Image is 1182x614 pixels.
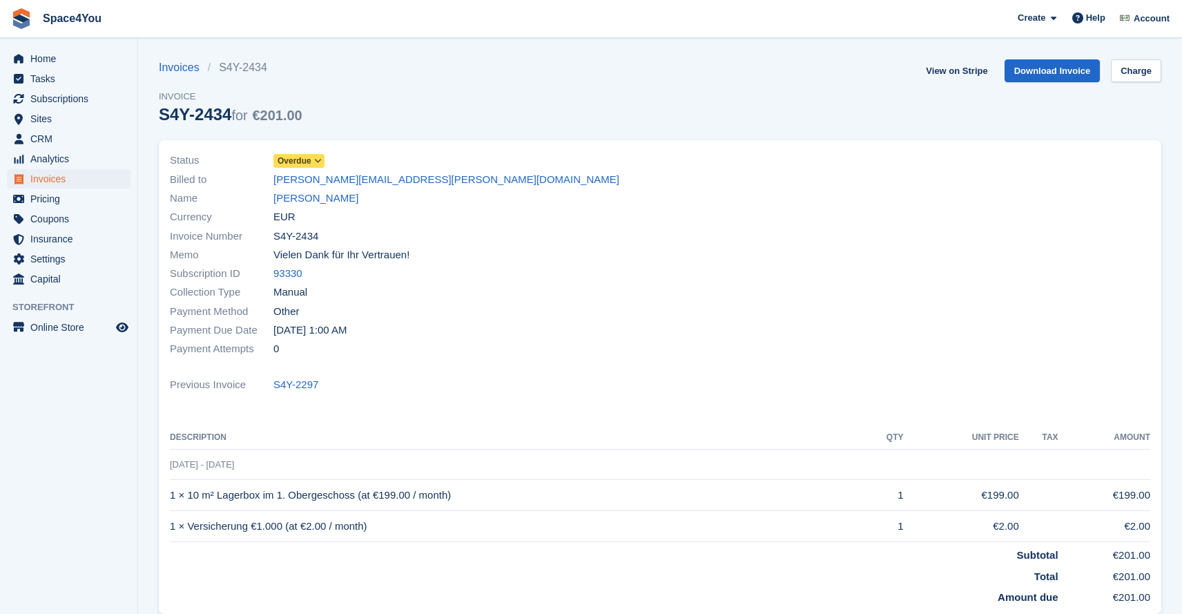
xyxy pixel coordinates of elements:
[1111,59,1161,82] a: Charge
[903,480,1018,511] td: €199.00
[114,319,130,336] a: Preview store
[170,304,273,320] span: Payment Method
[170,266,273,282] span: Subscription ID
[1019,427,1058,449] th: Tax
[30,229,113,249] span: Insurance
[7,129,130,148] a: menu
[7,229,130,249] a: menu
[1034,570,1058,582] strong: Total
[170,480,862,511] td: 1 × 10 m² Lagerbox im 1. Obergeschoss (at €199.00 / month)
[170,153,273,169] span: Status
[252,108,302,123] span: €201.00
[170,511,862,542] td: 1 × Versicherung €1.000 (at €2.00 / month)
[7,169,130,189] a: menu
[170,172,273,188] span: Billed to
[30,109,113,128] span: Sites
[1058,511,1150,542] td: €2.00
[1005,59,1101,82] a: Download Invoice
[7,109,130,128] a: menu
[7,318,130,337] a: menu
[1058,564,1150,585] td: €201.00
[170,459,234,470] span: [DATE] - [DATE]
[273,229,318,244] span: S4Y-2434
[159,90,302,104] span: Invoice
[37,7,107,30] a: Space4You
[273,247,409,263] span: Vielen Dank für Ihr Vertrauen!
[862,427,904,449] th: QTY
[30,149,113,169] span: Analytics
[170,209,273,225] span: Currency
[998,591,1058,603] strong: Amount due
[30,69,113,88] span: Tasks
[1118,11,1132,25] img: Finn-Kristof Kausch
[1018,11,1045,25] span: Create
[30,269,113,289] span: Capital
[30,129,113,148] span: CRM
[273,341,279,357] span: 0
[7,69,130,88] a: menu
[30,89,113,108] span: Subscriptions
[1058,480,1150,511] td: €199.00
[30,169,113,189] span: Invoices
[7,89,130,108] a: menu
[30,209,113,229] span: Coupons
[7,249,130,269] a: menu
[231,108,247,123] span: for
[30,49,113,68] span: Home
[273,172,619,188] a: [PERSON_NAME][EMAIL_ADDRESS][PERSON_NAME][DOMAIN_NAME]
[278,155,311,167] span: Overdue
[903,511,1018,542] td: €2.00
[7,149,130,169] a: menu
[7,269,130,289] a: menu
[273,209,295,225] span: EUR
[1017,549,1058,561] strong: Subtotal
[273,377,318,393] a: S4Y-2297
[920,59,993,82] a: View on Stripe
[273,191,358,207] a: [PERSON_NAME]
[170,191,273,207] span: Name
[170,377,273,393] span: Previous Invoice
[1058,542,1150,564] td: €201.00
[7,209,130,229] a: menu
[170,285,273,300] span: Collection Type
[12,300,137,314] span: Storefront
[30,318,113,337] span: Online Store
[273,323,347,338] time: 2025-08-31 23:00:00 UTC
[7,189,130,209] a: menu
[159,105,302,124] div: S4Y-2434
[159,59,302,76] nav: breadcrumbs
[170,323,273,338] span: Payment Due Date
[11,8,32,29] img: stora-icon-8386f47178a22dfd0bd8f6a31ec36ba5ce8667c1dd55bd0f319d3a0aa187defe.svg
[862,511,904,542] td: 1
[7,49,130,68] a: menu
[170,229,273,244] span: Invoice Number
[862,480,904,511] td: 1
[273,266,302,282] a: 93330
[1134,12,1170,26] span: Account
[170,341,273,357] span: Payment Attempts
[273,304,300,320] span: Other
[1086,11,1105,25] span: Help
[170,247,273,263] span: Memo
[30,249,113,269] span: Settings
[1058,427,1150,449] th: Amount
[30,189,113,209] span: Pricing
[170,427,862,449] th: Description
[903,427,1018,449] th: Unit Price
[159,59,208,76] a: Invoices
[273,153,324,169] a: Overdue
[1058,584,1150,606] td: €201.00
[273,285,307,300] span: Manual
